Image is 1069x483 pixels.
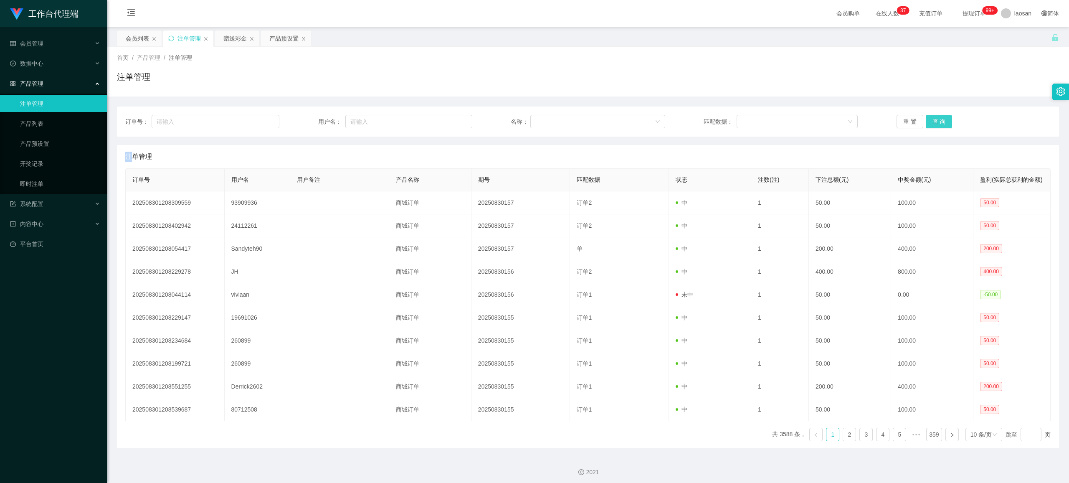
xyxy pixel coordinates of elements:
li: 共 3588 条， [772,428,806,441]
span: 下注总额(元) [816,176,849,183]
a: 4 [876,428,889,441]
input: 请输入 [345,115,472,128]
i: 图标: profile [10,221,16,227]
span: 用户名： [318,117,345,126]
a: 图标: dashboard平台首页 [10,236,100,252]
a: 1 [826,428,839,441]
i: 图标: down [655,119,660,125]
td: 商城订单 [389,191,471,214]
span: 期号 [478,176,490,183]
span: 订单1 [577,314,592,321]
span: 50.00 [980,221,999,230]
span: 用户名 [231,176,249,183]
span: 充值订单 [915,10,947,16]
span: 中 [676,199,687,206]
i: 图标: close [301,36,306,41]
span: 订单2 [577,268,592,275]
span: 数据中心 [10,60,43,67]
i: 图标: menu-fold [117,0,145,27]
td: 1 [751,283,809,306]
td: 202508301208309559 [126,191,225,214]
li: 3 [859,428,873,441]
span: 中 [676,245,687,252]
span: 名称： [511,117,530,126]
span: 订单1 [577,360,592,367]
td: 200.00 [809,237,891,260]
td: 50.00 [809,191,891,214]
i: 图标: down [848,119,853,125]
span: 注单管理 [169,54,192,61]
p: 3 [900,6,903,15]
td: 0.00 [891,283,973,306]
td: 商城订单 [389,329,471,352]
td: 20250830155 [471,352,570,375]
span: 中 [676,268,687,275]
td: 19691026 [225,306,291,329]
input: 请输入 [152,115,279,128]
a: 3 [860,428,872,441]
li: 上一页 [809,428,823,441]
td: 50.00 [809,283,891,306]
td: 1 [751,375,809,398]
span: 400.00 [980,267,1002,276]
i: 图标: global [1041,10,1047,16]
p: 7 [903,6,906,15]
div: 赠送彩金 [223,31,247,46]
a: 产品预设置 [20,135,100,152]
td: Derrick2602 [225,375,291,398]
span: 注单管理 [125,152,152,162]
td: 202508301208551255 [126,375,225,398]
span: 50.00 [980,336,999,345]
span: 匹配数据： [704,117,737,126]
td: 20250830157 [471,191,570,214]
i: 图标: close [152,36,157,41]
span: 注数(注) [758,176,779,183]
span: 中 [676,314,687,321]
td: 100.00 [891,352,973,375]
td: 20250830157 [471,237,570,260]
i: 图标: left [813,432,818,437]
td: 400.00 [891,237,973,260]
td: 100.00 [891,191,973,214]
td: 20250830157 [471,214,570,237]
i: 图标: setting [1056,87,1065,96]
img: logo.9652507e.png [10,8,23,20]
td: 20250830156 [471,260,570,283]
a: 工作台代理端 [10,10,79,17]
span: 匹配数据 [577,176,600,183]
td: 1 [751,329,809,352]
span: 首页 [117,54,129,61]
li: 2 [843,428,856,441]
a: 即时注单 [20,175,100,192]
td: Sandyteh90 [225,237,291,260]
span: 未中 [676,291,693,298]
td: 商城订单 [389,214,471,237]
i: 图标: copyright [578,469,584,475]
h1: 注单管理 [117,71,150,83]
button: 重 置 [897,115,923,128]
td: 202508301208229147 [126,306,225,329]
td: 202508301208539687 [126,398,225,421]
span: 中 [676,406,687,413]
sup: 37 [897,6,909,15]
td: JH [225,260,291,283]
td: 100.00 [891,398,973,421]
td: 50.00 [809,306,891,329]
a: 5 [893,428,906,441]
i: 图标: form [10,201,16,207]
td: 1 [751,306,809,329]
td: 1 [751,352,809,375]
i: 图标: right [950,432,955,437]
div: 注单管理 [177,31,201,46]
div: 2021 [114,468,1062,477]
div: 会员列表 [126,31,149,46]
td: 商城订单 [389,398,471,421]
span: 订单1 [577,406,592,413]
td: 1 [751,260,809,283]
td: 202508301208229278 [126,260,225,283]
li: 向后 5 页 [909,428,923,441]
span: 订单号： [125,117,152,126]
span: 产品名称 [396,176,419,183]
button: 查 询 [926,115,952,128]
span: 盈利(实际总获利的金额) [980,176,1042,183]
